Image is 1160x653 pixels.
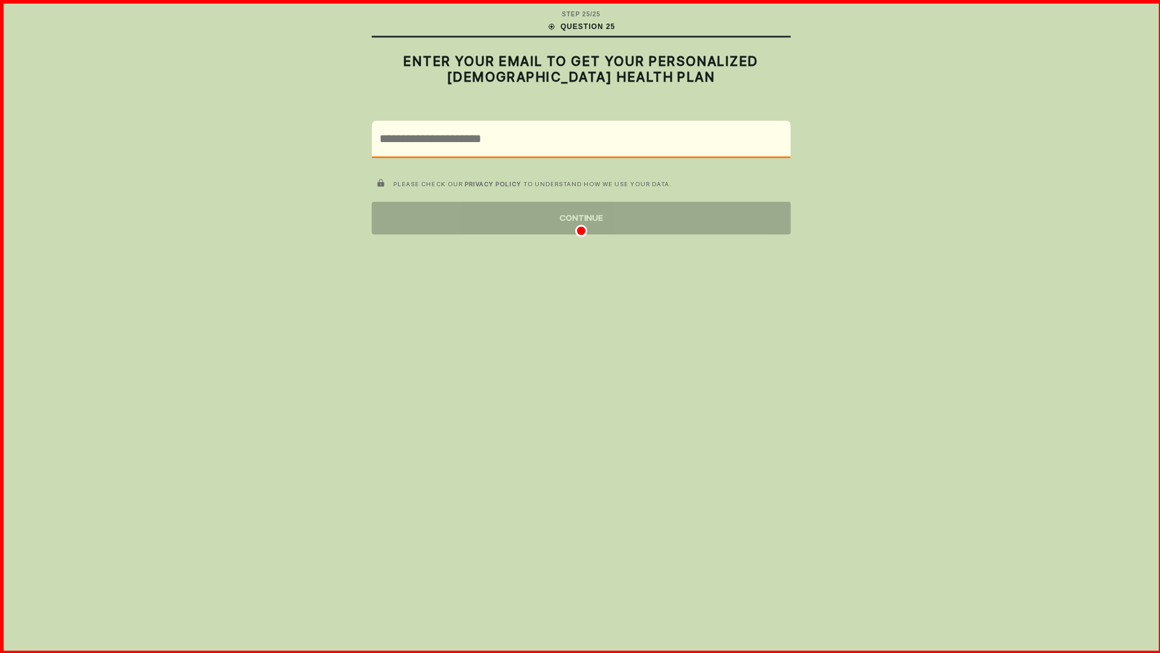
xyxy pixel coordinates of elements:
div: QUESTION 25 [546,21,614,32]
a: PRIVACY POLICY [463,180,520,187]
div: STEP 25 / 25 [561,10,599,19]
div: CONTINUE [371,201,789,234]
span: PLEASE CHECK OUR TO UNDERSTAND HOW WE USE YOUR DATA. [393,180,671,187]
h2: ENTER YOUR EMAIL TO GET YOUR PERSONALIZED [DEMOGRAPHIC_DATA] HEALTH PLAN [371,53,789,85]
